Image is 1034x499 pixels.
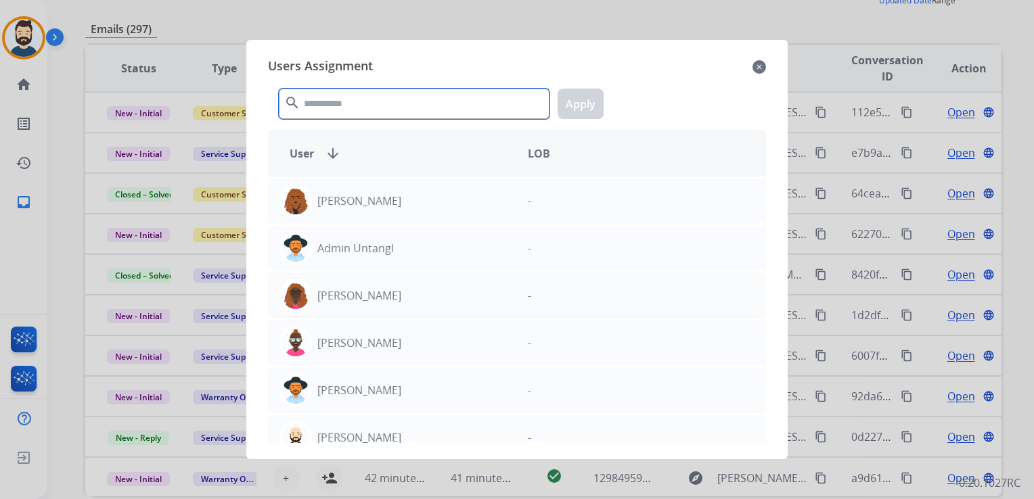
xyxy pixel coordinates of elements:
p: - [528,240,531,256]
p: - [528,193,531,209]
button: Apply [558,89,604,119]
mat-icon: arrow_downward [325,145,341,162]
mat-icon: close [752,59,766,75]
p: [PERSON_NAME] [317,287,401,304]
mat-icon: search [284,95,300,111]
p: [PERSON_NAME] [317,382,401,398]
span: Users Assignment [268,56,373,78]
div: User [279,145,517,162]
p: - [528,335,531,351]
p: [PERSON_NAME] [317,429,401,446]
p: Admin Untangl [317,240,394,256]
p: - [528,382,531,398]
p: - [528,287,531,304]
span: LOB [528,145,550,162]
p: - [528,429,531,446]
p: [PERSON_NAME] [317,335,401,351]
p: [PERSON_NAME] [317,193,401,209]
